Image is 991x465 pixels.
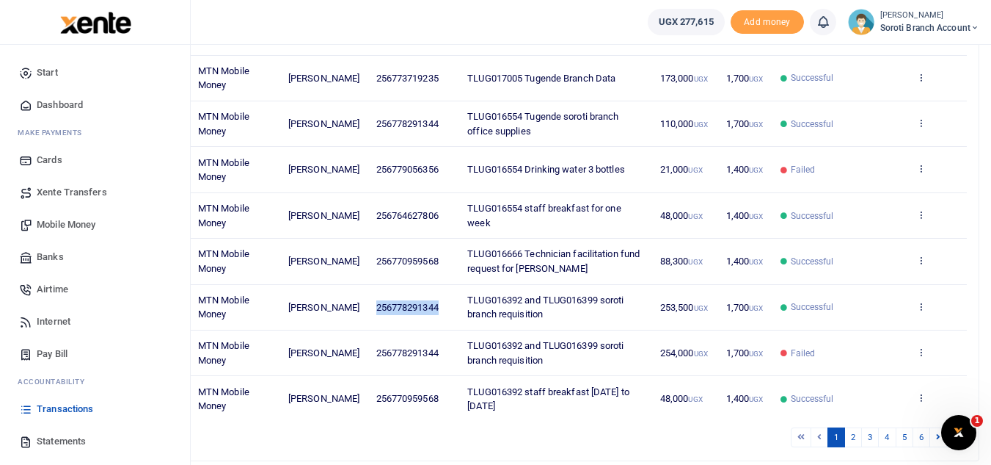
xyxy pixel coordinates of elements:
[688,212,702,220] small: UGX
[896,428,913,447] a: 5
[37,153,62,167] span: Cards
[376,73,439,84] span: 256773719235
[848,9,874,35] img: profile-user
[694,350,708,358] small: UGX
[12,425,178,458] a: Statements
[12,393,178,425] a: Transactions
[198,203,249,228] span: MTN Mobile Money
[37,347,67,361] span: Pay Bill
[198,65,249,91] span: MTN Mobile Money
[288,256,359,267] span: [PERSON_NAME]
[198,248,249,274] span: MTN Mobile Money
[791,392,834,405] span: Successful
[749,166,763,174] small: UGX
[37,402,93,417] span: Transactions
[791,347,816,360] span: Failed
[288,73,359,84] span: [PERSON_NAME]
[467,386,629,412] span: TLUG016392 staff breakfast [DATE] to [DATE]
[198,295,249,320] span: MTN Mobile Money
[648,9,725,35] a: UGX 277,615
[844,428,862,447] a: 2
[731,10,804,35] span: Add money
[288,210,359,221] span: [PERSON_NAME]
[376,256,439,267] span: 256770959568
[660,118,708,129] span: 110,000
[688,258,702,266] small: UGX
[731,10,804,35] li: Toup your wallet
[37,314,70,329] span: Internet
[660,73,708,84] span: 173,000
[467,203,621,228] span: TLUG016554 staff breakfast for one week
[827,428,845,447] a: 1
[37,434,86,449] span: Statements
[12,338,178,370] a: Pay Bill
[848,9,979,35] a: profile-user [PERSON_NAME] Soroti Branch Account
[198,157,249,183] span: MTN Mobile Money
[60,12,131,34] img: logo-large
[726,347,764,358] span: 1,700
[749,120,763,129] small: UGX
[376,302,439,313] span: 256778291344
[288,347,359,358] span: [PERSON_NAME]
[941,415,976,450] iframe: Intercom live chat
[749,212,763,220] small: UGX
[467,111,618,137] span: TLUG016554 Tugende soroti branch office supplies
[913,428,930,447] a: 6
[726,73,764,84] span: 1,700
[376,164,439,175] span: 256779056356
[25,127,82,138] span: ake Payments
[660,164,703,175] span: 21,000
[288,118,359,129] span: [PERSON_NAME]
[467,295,624,320] span: TLUG016392 and TLUG016399 soroti branch requisition
[726,210,764,221] span: 1,400
[791,209,834,223] span: Successful
[37,250,64,264] span: Banks
[659,15,714,29] span: UGX 277,615
[971,415,983,427] span: 1
[861,428,879,447] a: 3
[467,340,624,366] span: TLUG016392 and TLUG016399 soroti branch requisition
[726,118,764,129] span: 1,700
[688,395,702,403] small: UGX
[29,376,84,387] span: countability
[749,75,763,83] small: UGX
[68,426,436,449] div: Showing 1 to 10 of 56 entries
[749,304,763,312] small: UGX
[376,347,439,358] span: 256778291344
[12,57,178,89] a: Start
[791,300,834,314] span: Successful
[37,98,83,112] span: Dashboard
[749,395,763,403] small: UGX
[12,306,178,338] a: Internet
[749,350,763,358] small: UGX
[880,21,979,35] span: Soroti Branch Account
[12,241,178,273] a: Banks
[660,302,708,313] span: 253,500
[467,73,615,84] span: TLUG017005 Tugende Branch Data
[660,210,703,221] span: 48,000
[467,164,625,175] span: TLUG016554 Drinking water 3 bottles
[660,256,703,267] span: 88,300
[12,89,178,121] a: Dashboard
[880,10,979,22] small: [PERSON_NAME]
[726,302,764,313] span: 1,700
[288,302,359,313] span: [PERSON_NAME]
[198,111,249,137] span: MTN Mobile Money
[12,209,178,241] a: Mobile Money
[59,16,131,27] a: logo-small logo-large logo-large
[749,258,763,266] small: UGX
[12,370,178,393] li: Ac
[12,273,178,306] a: Airtime
[37,185,107,200] span: Xente Transfers
[12,121,178,144] li: M
[791,163,816,176] span: Failed
[694,304,708,312] small: UGX
[37,65,58,80] span: Start
[660,393,703,404] span: 48,000
[376,210,439,221] span: 256764627806
[791,118,834,131] span: Successful
[376,118,439,129] span: 256778291344
[791,255,834,268] span: Successful
[878,428,896,447] a: 4
[288,164,359,175] span: [PERSON_NAME]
